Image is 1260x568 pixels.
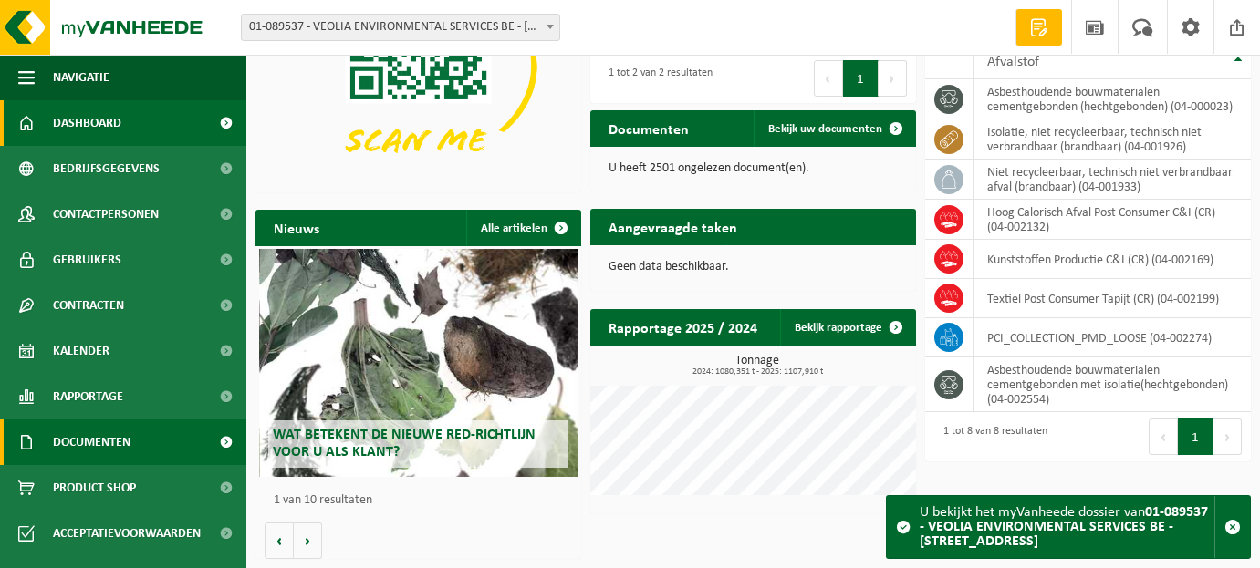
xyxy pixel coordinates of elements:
[265,522,294,559] button: Vorige
[241,14,560,41] span: 01-089537 - VEOLIA ENVIRONMENTAL SERVICES BE - 2340 BEERSE, STEENBAKKERSDAM 43/44 bus 2
[53,146,160,191] span: Bedrijfsgegevens
[768,123,882,135] span: Bekijk uw documenten
[879,60,907,97] button: Next
[53,511,201,556] span: Acceptatievoorwaarden
[974,357,1251,412] td: asbesthoudende bouwmaterialen cementgebonden met isolatie(hechtgebonden) (04-002554)
[274,494,572,507] p: 1 van 10 resultaten
[53,283,124,328] span: Contracten
[780,309,914,346] a: Bekijk rapportage
[294,522,322,559] button: Volgende
[53,55,109,100] span: Navigatie
[1149,418,1178,455] button: Previous
[466,210,579,246] a: Alle artikelen
[974,200,1251,240] td: Hoog Calorisch Afval Post Consumer C&I (CR) (04-002132)
[1213,418,1242,455] button: Next
[974,79,1251,119] td: asbesthoudende bouwmaterialen cementgebonden (hechtgebonden) (04-000023)
[53,100,121,146] span: Dashboard
[53,419,130,465] span: Documenten
[609,162,898,175] p: U heeft 2501 ongelezen document(en).
[609,261,898,274] p: Geen data beschikbaar.
[53,237,121,283] span: Gebruikers
[814,60,843,97] button: Previous
[255,210,338,245] h2: Nieuws
[53,191,159,237] span: Contactpersonen
[259,249,578,477] a: Wat betekent de nieuwe RED-richtlijn voor u als klant?
[590,110,707,146] h2: Documenten
[599,367,916,377] span: 2024: 1080,351 t - 2025: 1107,910 t
[273,428,536,460] span: Wat betekent de nieuwe RED-richtlijn voor u als klant?
[53,328,109,374] span: Kalender
[754,110,914,147] a: Bekijk uw documenten
[934,417,1047,457] div: 1 tot 8 van 8 resultaten
[920,505,1208,549] strong: 01-089537 - VEOLIA ENVIRONMENTAL SERVICES BE - [STREET_ADDRESS]
[242,15,559,40] span: 01-089537 - VEOLIA ENVIRONMENTAL SERVICES BE - 2340 BEERSE, STEENBAKKERSDAM 43/44 bus 2
[920,496,1214,558] div: U bekijkt het myVanheede dossier van
[843,60,879,97] button: 1
[987,55,1039,69] span: Afvalstof
[599,58,713,98] div: 1 tot 2 van 2 resultaten
[974,279,1251,318] td: Textiel Post Consumer Tapijt (CR) (04-002199)
[590,309,776,345] h2: Rapportage 2025 / 2024
[974,318,1251,357] td: PCI_COLLECTION_PMD_LOOSE (04-002274)
[974,160,1251,200] td: niet recycleerbaar, technisch niet verbrandbaar afval (brandbaar) (04-001933)
[1178,418,1213,455] button: 1
[974,119,1251,160] td: isolatie, niet recycleerbaar, technisch niet verbrandbaar (brandbaar) (04-001926)
[974,240,1251,279] td: Kunststoffen Productie C&I (CR) (04-002169)
[53,374,123,419] span: Rapportage
[53,465,136,511] span: Product Shop
[590,209,755,244] h2: Aangevraagde taken
[599,355,916,377] h3: Tonnage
